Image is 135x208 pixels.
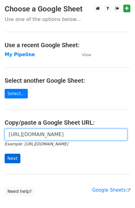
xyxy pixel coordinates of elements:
input: Paste your Google Sheet URL here [5,129,127,140]
a: My Pipeline [5,52,35,57]
h4: Use a recent Google Sheet: [5,41,130,49]
h4: Select another Google Sheet: [5,77,130,84]
a: Need help? [5,187,35,196]
a: View [76,52,91,57]
a: Google Sheets [92,187,130,193]
h4: Copy/paste a Google Sheet URL: [5,119,130,126]
input: Next [5,154,20,163]
p: Use one of the options below... [5,16,130,23]
h3: Choose a Google Sheet [5,5,130,14]
small: View [82,52,91,57]
a: Select... [5,89,28,98]
small: Example: [URL][DOMAIN_NAME] [5,142,68,146]
iframe: Chat Widget [104,178,135,208]
div: Widget de chat [104,178,135,208]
